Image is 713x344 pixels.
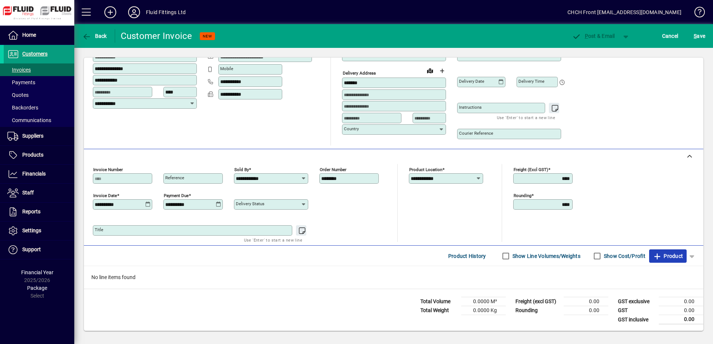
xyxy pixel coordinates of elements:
[614,306,659,315] td: GST
[568,29,619,43] button: Post & Email
[98,6,122,19] button: Add
[564,306,608,315] td: 0.00
[93,193,117,198] mat-label: Invoice date
[424,65,436,76] a: View on map
[653,250,683,262] span: Product
[694,33,697,39] span: S
[22,209,40,214] span: Reports
[564,297,608,306] td: 0.00
[417,306,461,315] td: Total Weight
[659,315,703,324] td: 0.00
[4,165,74,183] a: Financials
[344,126,359,131] mat-label: Country
[22,32,36,38] span: Home
[4,146,74,164] a: Products
[4,101,74,114] a: Backorders
[514,167,548,172] mat-label: Freight (excl GST)
[614,315,659,324] td: GST inclusive
[22,227,41,233] span: Settings
[4,184,74,202] a: Staff
[7,105,38,111] span: Backorders
[95,227,103,232] mat-label: Title
[4,114,74,127] a: Communications
[694,30,705,42] span: ave
[409,167,442,172] mat-label: Product location
[7,117,51,123] span: Communications
[82,33,107,39] span: Back
[614,297,659,306] td: GST exclusive
[203,34,212,39] span: NEW
[649,249,687,263] button: Product
[689,1,704,26] a: Knowledge Base
[4,127,74,145] a: Suppliers
[585,33,588,39] span: P
[512,297,564,306] td: Freight (excl GST)
[220,66,233,71] mat-label: Mobile
[146,6,186,18] div: Fluid Fittings Ltd
[445,249,489,263] button: Product History
[461,306,506,315] td: 0.0000 Kg
[21,269,53,275] span: Financial Year
[22,133,43,139] span: Suppliers
[84,266,703,289] div: No line items found
[236,201,264,206] mat-label: Delivery status
[659,306,703,315] td: 0.00
[4,76,74,89] a: Payments
[22,246,41,252] span: Support
[602,252,645,260] label: Show Cost/Profit
[518,79,544,84] mat-label: Delivery time
[4,203,74,221] a: Reports
[459,79,484,84] mat-label: Delivery date
[320,167,346,172] mat-label: Order number
[660,29,680,43] button: Cancel
[4,89,74,101] a: Quotes
[692,29,707,43] button: Save
[417,297,461,306] td: Total Volume
[22,152,43,158] span: Products
[459,131,493,136] mat-label: Courier Reference
[4,63,74,76] a: Invoices
[4,222,74,240] a: Settings
[122,6,146,19] button: Profile
[22,171,46,177] span: Financials
[121,30,192,42] div: Customer Invoice
[27,285,47,291] span: Package
[512,306,564,315] td: Rounding
[4,26,74,45] a: Home
[567,6,681,18] div: CHCH Front [EMAIL_ADDRESS][DOMAIN_NAME]
[7,79,35,85] span: Payments
[572,33,615,39] span: ost & Email
[514,193,531,198] mat-label: Rounding
[461,297,506,306] td: 0.0000 M³
[244,236,302,244] mat-hint: Use 'Enter' to start a new line
[22,190,34,196] span: Staff
[93,167,123,172] mat-label: Invoice number
[234,167,249,172] mat-label: Sold by
[22,51,48,57] span: Customers
[164,193,189,198] mat-label: Payment due
[662,30,678,42] span: Cancel
[448,250,486,262] span: Product History
[74,29,115,43] app-page-header-button: Back
[459,105,482,110] mat-label: Instructions
[436,65,448,77] button: Choose address
[511,252,580,260] label: Show Line Volumes/Weights
[7,92,29,98] span: Quotes
[659,297,703,306] td: 0.00
[497,113,555,122] mat-hint: Use 'Enter' to start a new line
[80,29,109,43] button: Back
[7,67,31,73] span: Invoices
[165,175,184,180] mat-label: Reference
[4,240,74,259] a: Support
